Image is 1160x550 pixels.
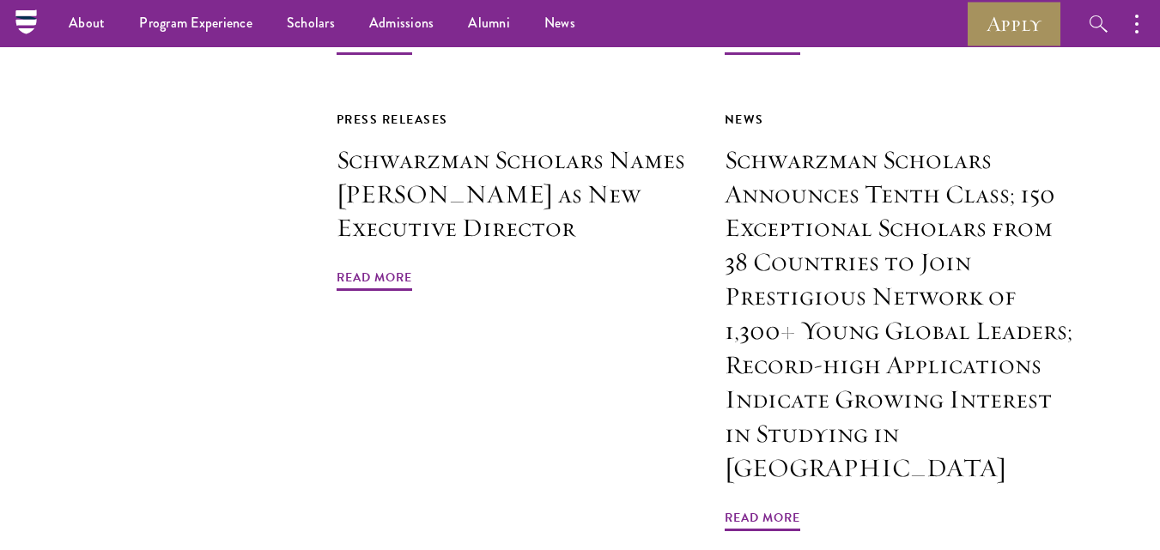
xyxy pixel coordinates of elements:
h3: Schwarzman Scholars Announces Tenth Class; 150 Exceptional Scholars from 38 Countries to Join Pre... [725,143,1074,486]
a: News Schwarzman Scholars Announces Tenth Class; 150 Exceptional Scholars from 38 Countries to Joi... [725,109,1074,534]
div: Press Releases [337,109,686,130]
span: Read More [337,267,412,293]
h3: Schwarzman Scholars Names [PERSON_NAME] as New Executive Director [337,143,686,246]
div: News [725,109,1074,130]
a: Press Releases Schwarzman Scholars Names [PERSON_NAME] as New Executive Director Read More [337,109,686,294]
span: Read More [725,507,800,534]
